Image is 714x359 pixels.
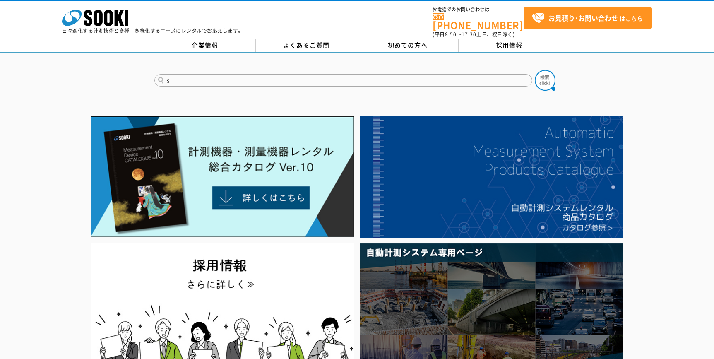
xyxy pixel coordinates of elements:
img: Catalog Ver10 [91,116,354,237]
a: 採用情報 [459,39,560,52]
span: 8:50 [445,31,457,38]
span: 17:30 [462,31,476,38]
p: 日々進化する計測技術と多種・多様化するニーズにレンタルでお応えします。 [62,28,243,33]
img: 自動計測システムカタログ [360,116,623,238]
span: はこちら [532,12,643,24]
a: お見積り･お問い合わせはこちら [524,7,652,29]
a: 初めての方へ [357,39,459,52]
span: (平日 ～ 土日、祝日除く) [433,31,514,38]
strong: お見積り･お問い合わせ [548,13,618,23]
a: [PHONE_NUMBER] [433,13,524,30]
span: お電話でのお問い合わせは [433,7,524,12]
a: 企業情報 [154,39,256,52]
span: 初めての方へ [388,41,428,50]
img: btn_search.png [535,70,555,91]
a: よくあるご質問 [256,39,357,52]
input: 商品名、型式、NETIS番号を入力してください [154,74,532,87]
